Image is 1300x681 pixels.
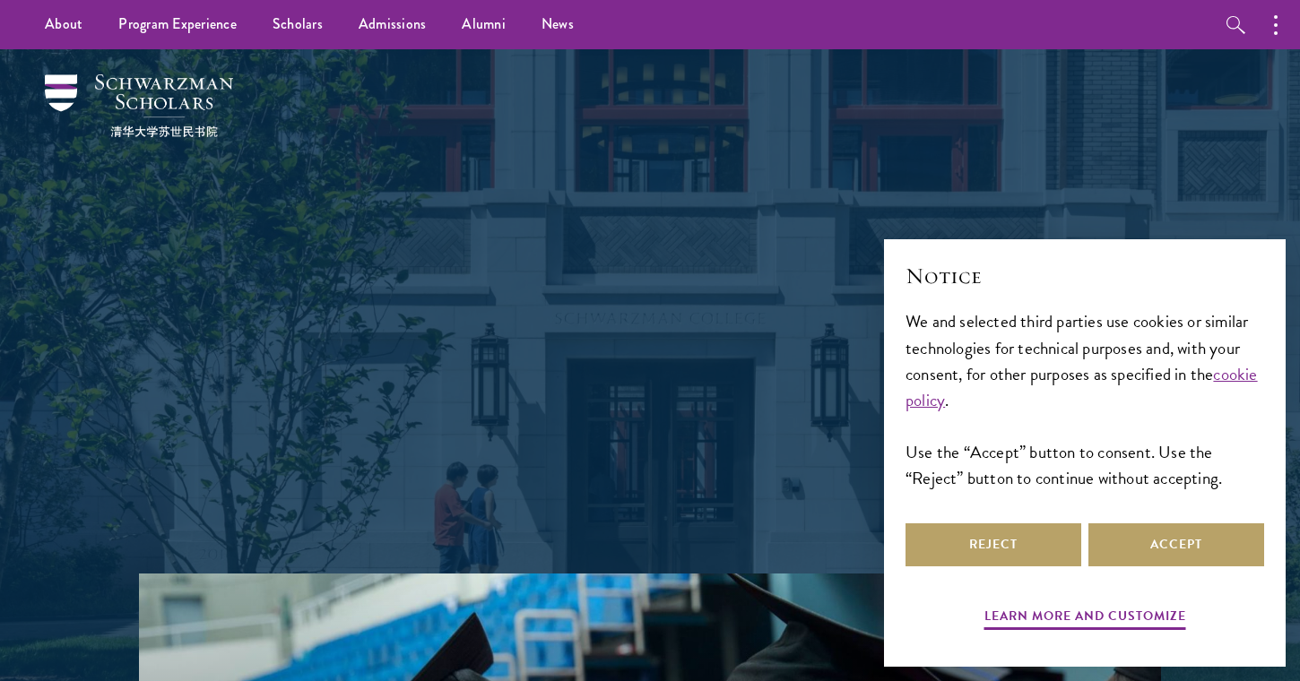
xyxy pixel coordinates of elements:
[1088,523,1264,566] button: Accept
[984,605,1186,633] button: Learn more and customize
[906,261,1264,291] h2: Notice
[906,361,1258,413] a: cookie policy
[45,74,233,137] img: Schwarzman Scholars
[906,308,1264,490] div: We and selected third parties use cookies or similar technologies for technical purposes and, wit...
[906,523,1081,566] button: Reject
